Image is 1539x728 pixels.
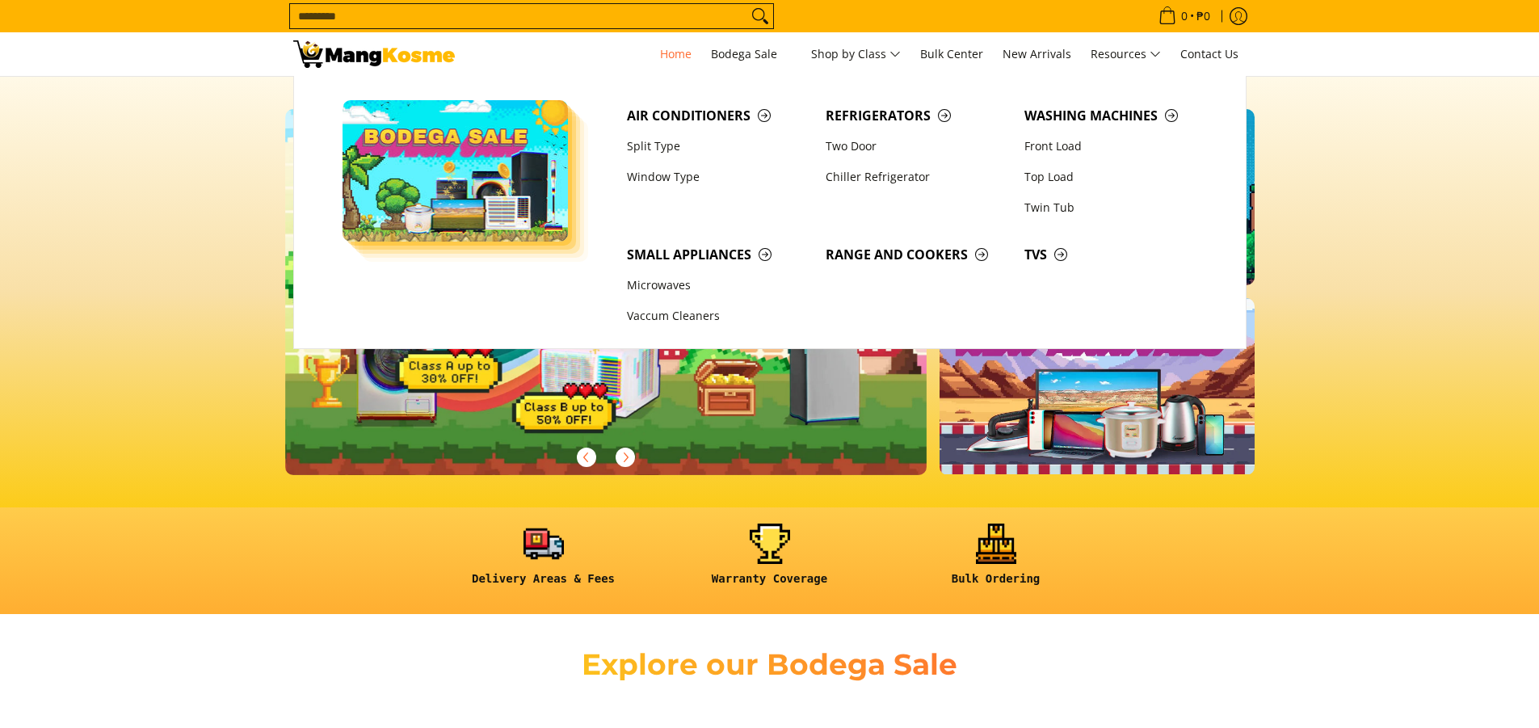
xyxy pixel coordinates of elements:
a: Front Load [1016,131,1215,162]
img: Bodega Sale [343,100,569,242]
button: Next [608,440,643,475]
span: Small Appliances [627,245,809,265]
a: <h6><strong>Delivery Areas & Fees</strong></h6> [439,524,649,599]
span: New Arrivals [1003,46,1071,61]
span: Contact Us [1180,46,1238,61]
a: Microwaves [619,271,818,301]
button: Search [747,4,773,28]
a: Washing Machines [1016,100,1215,131]
a: Contact Us [1172,32,1247,76]
a: <h6><strong>Warranty Coverage</strong></h6> [665,524,875,599]
a: Vaccum Cleaners [619,301,818,332]
a: <h6><strong>Bulk Ordering</strong></h6> [891,524,1101,599]
a: Resources [1083,32,1169,76]
button: Previous [569,440,604,475]
a: Bodega Sale [703,32,800,76]
span: Resources [1091,44,1161,65]
a: Home [652,32,700,76]
a: TVs [1016,239,1215,270]
span: Home [660,46,692,61]
a: More [285,109,979,501]
a: Bulk Center [912,32,991,76]
a: Split Type [619,131,818,162]
a: Top Load [1016,162,1215,192]
span: Range and Cookers [826,245,1008,265]
span: TVs [1024,245,1207,265]
h2: Explore our Bodega Sale [536,646,1004,683]
nav: Main Menu [471,32,1247,76]
span: Air Conditioners [627,106,809,126]
img: Mang Kosme: Your Home Appliances Warehouse Sale Partner! [293,40,455,68]
span: 0 [1179,11,1190,22]
a: Range and Cookers [818,239,1016,270]
a: Air Conditioners [619,100,818,131]
a: Shop by Class [803,32,909,76]
span: Bulk Center [920,46,983,61]
span: Shop by Class [811,44,901,65]
a: Window Type [619,162,818,192]
span: Bodega Sale [711,44,792,65]
span: Washing Machines [1024,106,1207,126]
a: Two Door [818,131,1016,162]
a: Twin Tub [1016,192,1215,223]
a: Chiller Refrigerator [818,162,1016,192]
span: Refrigerators [826,106,1008,126]
a: New Arrivals [994,32,1079,76]
a: Refrigerators [818,100,1016,131]
a: Small Appliances [619,239,818,270]
span: • [1154,7,1215,25]
span: ₱0 [1194,11,1213,22]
